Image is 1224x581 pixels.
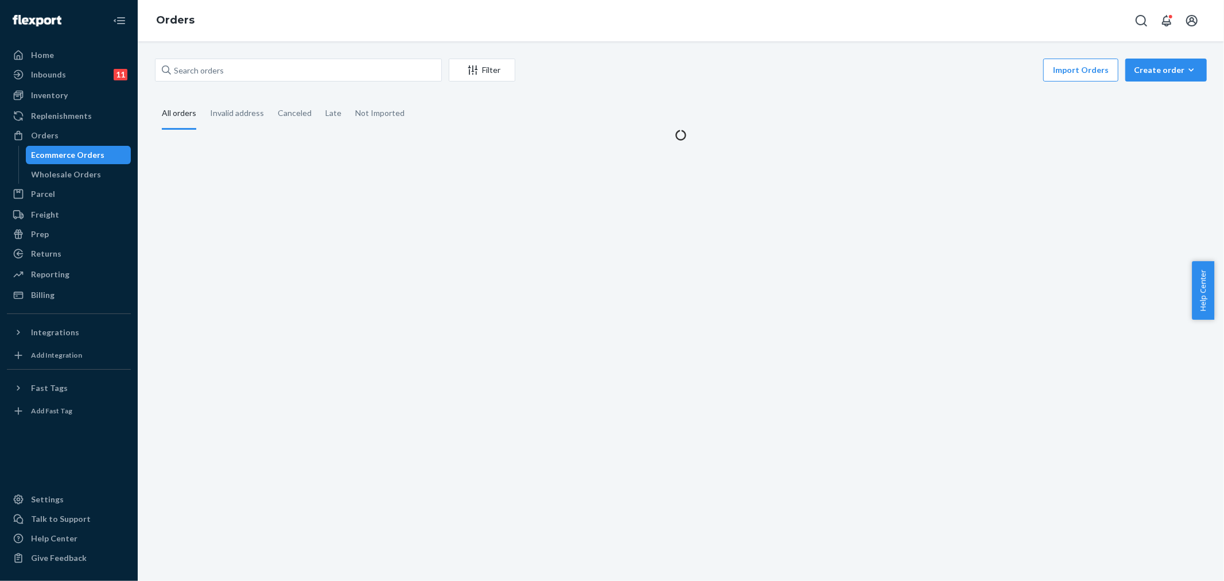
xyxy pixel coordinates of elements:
div: Returns [31,248,61,259]
a: Help Center [7,529,131,548]
div: Replenishments [31,110,92,122]
a: Returns [7,245,131,263]
img: Flexport logo [13,15,61,26]
div: Add Fast Tag [31,406,72,416]
button: Help Center [1192,261,1214,320]
a: Freight [7,206,131,224]
div: Fast Tags [31,382,68,394]
button: Import Orders [1043,59,1118,82]
a: Parcel [7,185,131,203]
div: Parcel [31,188,55,200]
a: Settings [7,490,131,509]
a: Billing [7,286,131,304]
div: Prep [31,228,49,240]
button: Open notifications [1155,9,1178,32]
div: Invalid address [210,98,264,128]
button: Give Feedback [7,549,131,567]
a: Add Integration [7,346,131,365]
a: Add Fast Tag [7,402,131,420]
div: Home [31,49,54,61]
div: Orders [31,130,59,141]
input: Search orders [155,59,442,82]
div: All orders [162,98,196,130]
div: Give Feedback [31,552,87,564]
button: Create order [1125,59,1207,82]
div: Late [325,98,341,128]
button: Open Search Box [1130,9,1153,32]
div: Inbounds [31,69,66,80]
div: Canceled [278,98,312,128]
ol: breadcrumbs [147,4,204,37]
div: 11 [114,69,127,80]
div: Settings [31,494,64,505]
div: Not Imported [355,98,405,128]
div: Ecommerce Orders [32,149,105,161]
button: Close Navigation [108,9,131,32]
div: Inventory [31,90,68,101]
a: Orders [7,126,131,145]
a: Home [7,46,131,64]
a: Wholesale Orders [26,165,131,184]
a: Orders [156,14,195,26]
a: Ecommerce Orders [26,146,131,164]
a: Inbounds11 [7,65,131,84]
button: Filter [449,59,515,82]
div: Integrations [31,327,79,338]
button: Open account menu [1180,9,1203,32]
a: Reporting [7,265,131,284]
div: Talk to Support [31,513,91,525]
div: Freight [31,209,59,220]
div: Reporting [31,269,69,280]
div: Filter [449,64,515,76]
div: Wholesale Orders [32,169,102,180]
a: Talk to Support [7,510,131,528]
div: Help Center [31,533,77,544]
div: Create order [1134,64,1198,76]
div: Billing [31,289,55,301]
button: Fast Tags [7,379,131,397]
a: Inventory [7,86,131,104]
a: Prep [7,225,131,243]
a: Replenishments [7,107,131,125]
div: Add Integration [31,350,82,360]
button: Integrations [7,323,131,342]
